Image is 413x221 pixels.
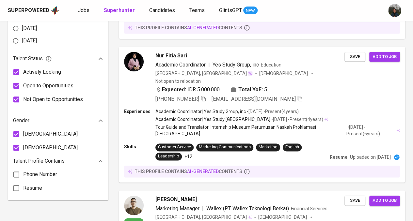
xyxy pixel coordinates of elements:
div: Marketing Communications [199,144,251,150]
div: Leadership [158,153,179,159]
span: [EMAIL_ADDRESS][DOMAIN_NAME] [212,96,296,102]
p: Experiences [124,108,155,115]
b: Expected: [162,86,186,94]
span: [DEMOGRAPHIC_DATA] [23,144,78,152]
span: AI-generated [187,169,219,174]
span: Phone Number [23,170,57,178]
div: Customer Service [158,144,191,150]
span: Marketing Manager [155,205,199,212]
a: Jobs [78,7,91,15]
span: | [202,205,204,213]
span: Wallex (PT Wallex Teknologi Berkat) [206,205,289,212]
button: Save [344,196,365,206]
span: GlintsGPT [219,7,242,13]
span: Actively Looking [23,68,61,76]
p: Uploaded on [DATE] [350,154,391,160]
img: 7c0dd811058631a0dfb999deebfc849e.jpg [124,52,144,71]
img: app logo [51,6,59,15]
span: AI-generated [187,25,219,30]
span: [PHONE_NUMBER] [155,96,199,102]
div: Talent Profile Contains [13,155,103,168]
img: magic_wand.svg [247,71,253,76]
span: | [208,61,210,69]
p: Tour Guide and Translator | Internship Museum Perumusan Naskah Proklamasi [GEOGRAPHIC_DATA] [155,124,346,137]
p: Talent Profile Contains [13,157,65,165]
span: 5 [264,86,267,94]
p: +12 [184,153,192,160]
p: • [DATE] - Present ( 4 years ) [270,116,323,123]
span: [DATE] [22,24,37,32]
a: GlintsGPT NEW [219,7,258,15]
span: Yes Study Group, inc [213,62,259,68]
a: Candidates [149,7,176,15]
p: • [DATE] - Present ( 4 years ) [246,108,299,115]
p: Academic Coordinator | Yes Study [GEOGRAPHIC_DATA] [155,116,270,123]
img: 85603d09cd1f34fb5ebf5073593302dc.jpg [124,196,144,215]
button: Add to job [369,52,400,62]
p: • [DATE] - Present ( 6 years ) [346,124,395,137]
p: this profile contains contents [135,24,242,31]
span: Add to job [373,197,397,204]
span: [DEMOGRAPHIC_DATA] [23,130,78,138]
div: Marketing [259,144,278,150]
span: Add to job [373,53,397,61]
div: Gender [13,114,103,127]
div: Talent Status [13,52,103,65]
img: glenn@glints.com [388,4,401,17]
p: Skills [124,143,155,150]
b: Superhunter [104,7,135,13]
a: Nur Fitia SariAcademic Coordinator|Yes Study Group, incEducation[GEOGRAPHIC_DATA], [GEOGRAPHIC_DA... [119,47,405,183]
a: Superpoweredapp logo [8,6,59,15]
span: Education [261,62,281,67]
div: Superpowered [8,7,49,14]
div: English [285,144,299,150]
span: Talent Status [13,55,52,63]
span: Save [348,197,362,204]
span: Save [348,53,362,61]
p: Resume [330,154,347,160]
span: [DATE] [22,37,37,45]
button: Save [344,52,365,62]
a: Teams [189,7,206,15]
p: Not open to relocation [155,78,201,84]
span: [PERSON_NAME] [155,196,197,203]
span: [DEMOGRAPHIC_DATA] [258,214,308,220]
p: this profile contains contents [135,168,242,175]
span: [DEMOGRAPHIC_DATA] [259,70,309,77]
span: Open to Opportunities [23,82,73,90]
span: Nur Fitia Sari [155,52,187,60]
span: Resume [23,184,42,192]
span: Teams [189,7,205,13]
span: Not Open to Opportunities [23,96,83,103]
div: [GEOGRAPHIC_DATA], [GEOGRAPHIC_DATA] [155,214,252,220]
b: Total YoE: [238,86,263,94]
button: Add to job [369,196,400,206]
span: Jobs [78,7,89,13]
span: Financial Services [291,206,327,211]
span: Academic Coordinator [155,62,206,68]
p: Academic Coordinator | Yes Study Group, inc [155,108,246,115]
p: Gender [13,117,29,125]
span: Candidates [149,7,175,13]
div: [GEOGRAPHIC_DATA], [GEOGRAPHIC_DATA] [155,70,253,77]
a: Superhunter [104,7,136,15]
span: NEW [243,7,258,14]
div: IDR 5.000.000 [155,86,220,94]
